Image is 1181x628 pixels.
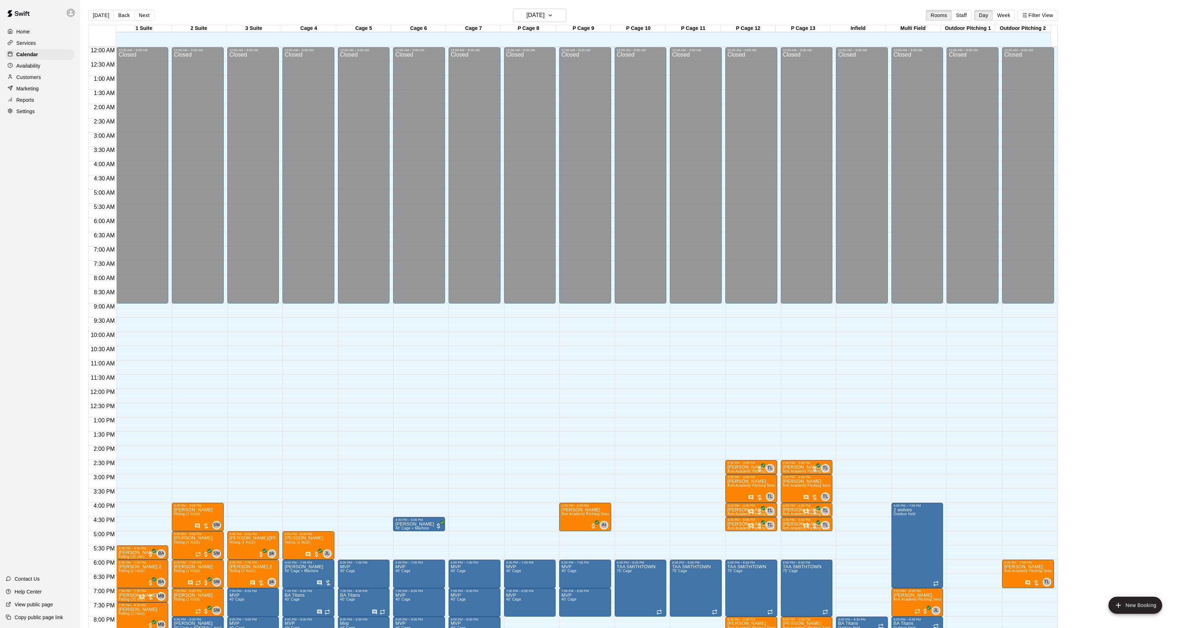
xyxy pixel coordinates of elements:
span: Hitting (1 Hour) [229,540,255,544]
div: Tyler Levine [766,492,774,501]
div: 4:00 PM – 4:30 PM [783,504,831,507]
span: Tyler Levine [769,464,774,473]
a: Reports [6,95,74,105]
span: 5:00 PM [92,531,117,537]
span: 10:30 AM [89,346,117,352]
div: Closed [949,52,996,306]
span: 40' Cage [506,569,521,573]
div: 12:00 AM – 9:00 AM [395,48,443,52]
span: Andrew Imperatore [603,521,608,529]
div: 6:00 PM – 7:00 PM [174,561,222,564]
span: TL [767,465,773,472]
span: Steve Malvagna [215,549,221,558]
div: 6:00 PM – 7:00 PM [1004,561,1052,564]
p: Calendar [16,51,38,58]
div: 6:00 PM – 8:00 PM: TAA SMITHTOWN [781,560,833,617]
div: 12:00 AM – 9:00 AM [617,48,664,52]
button: Rooms [926,10,952,21]
a: Services [6,38,74,48]
svg: Has notes [250,580,255,586]
a: Settings [6,106,74,117]
span: 1:00 PM [92,417,117,423]
span: Tyler Levine [824,464,830,473]
span: 3:30 AM [92,147,117,153]
div: 6:00 PM – 7:00 PM: Hitting (1 Hour) [116,560,168,588]
div: 2:30 PM – 3:00 PM: Arm Academy Pitching Session 30 min - Pitching [725,460,777,474]
span: 8:30 AM [92,289,117,295]
span: 12:00 AM [89,47,117,53]
div: 5:30 PM – 6:00 PM: Hitting (30 min) [116,545,168,560]
div: 3 Suite [226,25,281,32]
p: Copy public page link [15,614,63,621]
span: phillip krpata [270,549,276,558]
div: 6:00 PM – 7:00 PM: Zach Accurso [172,560,224,588]
span: 2:00 AM [92,104,117,110]
div: Outdoor Pitching 2 [995,25,1050,32]
span: 40' Cage [561,569,576,573]
div: 6:00 PM – 8:00 PM: TAA SMITHTOWN [725,560,777,617]
span: TL [767,493,773,500]
svg: Has notes [305,552,311,557]
p: Marketing [16,85,39,92]
span: All customers have paid [811,522,818,529]
div: 12:00 AM – 9:00 AM: Closed [725,47,777,304]
div: 12:00 AM – 9:00 AM: Closed [449,47,501,304]
div: Cage 6 [391,25,446,32]
div: 12:00 AM – 9:00 AM [783,48,831,52]
div: 12:00 AM – 9:00 AM [174,48,222,52]
span: Tyler Levine [769,507,774,515]
div: Closed [617,52,664,306]
div: 12:00 AM – 9:00 AM: Closed [615,47,667,304]
div: 12:00 AM – 9:00 AM: Closed [338,47,390,304]
div: Closed [894,52,941,306]
div: 5:00 PM – 6:00 PM [174,532,222,536]
span: Hitting (1 Hour) [118,569,144,573]
div: 6:00 PM – 7:00 PM: Hitting (1 Hour) [227,560,279,588]
div: Tyler Levine [766,521,774,529]
span: 5:00 AM [92,190,117,196]
div: 12:00 AM – 9:00 AM: Closed [282,47,334,304]
div: 4:00 PM – 5:00 PM [561,504,609,507]
div: 4:00 PM – 4:30 PM: Arm Academy Pitching Session 30 min - Pitching [725,503,777,517]
div: 4:00 PM – 5:00 PM: Hitting (1 Hour) [172,503,224,531]
div: 12:00 AM – 9:00 AM [285,48,332,52]
span: 4:00 AM [92,161,117,167]
div: 6:00 PM – 7:00 PM: MVP [504,560,556,588]
svg: Has notes [748,495,754,500]
span: 6:00 AM [92,218,117,224]
span: 4:00 PM [92,503,117,509]
div: Closed [727,52,775,306]
div: 12:00 AM – 9:00 AM [340,48,388,52]
button: Next [134,10,154,21]
div: 6:00 PM – 7:00 PM: MVP [559,560,611,588]
p: Reports [16,96,34,104]
div: 4:00 PM – 5:00 PM [174,504,222,507]
span: 4:30 AM [92,175,117,181]
span: Hitting (1 Hour) [229,569,255,573]
span: Hitting (1 Hour) [174,512,200,516]
span: Arm Academy Pitching Session 30 min - Pitching [783,469,865,473]
p: Availability [16,62,41,69]
div: Closed [118,52,166,306]
span: Outdoor field [894,512,916,516]
a: Customers [6,72,74,83]
button: Week [992,10,1015,21]
div: 12:00 AM – 9:00 AM: Closed [172,47,224,304]
span: 40’ Cage + Machine [395,526,429,530]
span: Arm Academy Pitching Session 30 min - Pitching [783,526,865,530]
div: 4:30 PM – 5:00 PM [727,518,775,522]
div: Steve Malvagna [212,549,221,558]
span: 1:30 PM [92,432,117,438]
div: 2:30 PM – 3:00 PM [783,461,831,465]
p: Contact Us [15,575,40,582]
span: 3:30 PM [92,489,117,495]
div: Availability [6,60,74,71]
div: Closed [783,52,831,306]
span: JL [325,550,329,557]
div: Tyler Levine [766,464,774,473]
span: 3:00 PM [92,474,117,480]
span: 9:00 AM [92,304,117,310]
svg: Has notes [139,594,145,600]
